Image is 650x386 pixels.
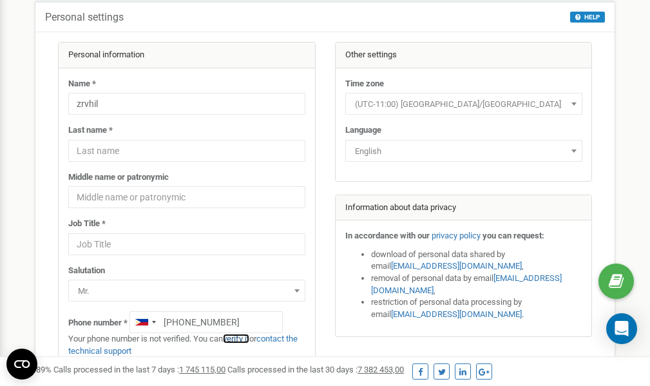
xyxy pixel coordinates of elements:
[68,78,96,90] label: Name *
[6,349,37,380] button: Open CMP widget
[358,365,404,374] u: 7 382 453,00
[68,233,305,255] input: Job Title
[336,195,592,221] div: Information about data privacy
[68,171,169,184] label: Middle name or patronymic
[59,43,315,68] div: Personal information
[371,273,582,296] li: removal of personal data by email ,
[68,317,128,329] label: Phone number *
[73,282,301,300] span: Mr.
[68,124,113,137] label: Last name *
[223,334,249,343] a: verify it
[570,12,605,23] button: HELP
[432,231,481,240] a: privacy policy
[68,93,305,115] input: Name
[345,93,582,115] span: (UTC-11:00) Pacific/Midway
[350,95,578,113] span: (UTC-11:00) Pacific/Midway
[371,249,582,273] li: download of personal data shared by email ,
[130,312,160,333] div: Telephone country code
[68,140,305,162] input: Last name
[53,365,225,374] span: Calls processed in the last 7 days :
[68,280,305,302] span: Mr.
[227,365,404,374] span: Calls processed in the last 30 days :
[68,186,305,208] input: Middle name or patronymic
[179,365,225,374] u: 1 745 115,00
[391,309,522,319] a: [EMAIL_ADDRESS][DOMAIN_NAME]
[45,12,124,23] h5: Personal settings
[345,124,381,137] label: Language
[68,333,305,357] p: Your phone number is not verified. You can or
[345,231,430,240] strong: In accordance with our
[483,231,544,240] strong: you can request:
[391,261,522,271] a: [EMAIL_ADDRESS][DOMAIN_NAME]
[68,265,105,277] label: Salutation
[345,78,384,90] label: Time zone
[606,313,637,344] div: Open Intercom Messenger
[345,140,582,162] span: English
[68,218,106,230] label: Job Title *
[371,296,582,320] li: restriction of personal data processing by email .
[336,43,592,68] div: Other settings
[350,142,578,160] span: English
[129,311,283,333] input: +1-800-555-55-55
[68,334,298,356] a: contact the technical support
[371,273,562,295] a: [EMAIL_ADDRESS][DOMAIN_NAME]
